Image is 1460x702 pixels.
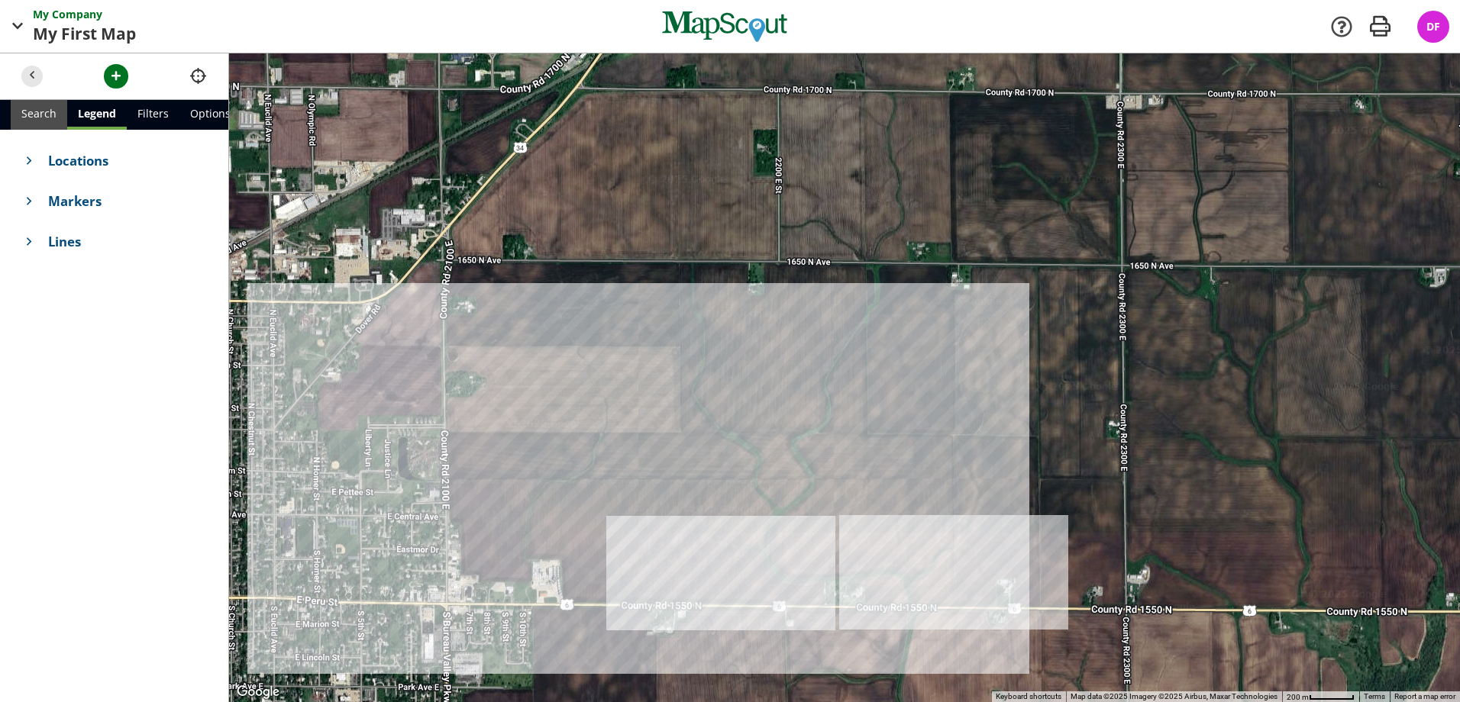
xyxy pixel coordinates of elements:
span: Map data ©2025 Imagery ©2025 Airbus, Maxar Technologies [1071,692,1277,700]
span: Markers [48,192,207,211]
span: DF [1426,19,1440,34]
button: Keyboard shortcuts [996,691,1061,702]
img: Google [233,682,283,702]
span: My Company [33,6,105,22]
a: Search [11,100,67,130]
a: Options [179,100,241,130]
button: Map Scale: 200 m per 56 pixels [1282,691,1359,702]
span: 200 m [1287,693,1309,701]
a: Terms [1364,692,1385,700]
a: Support Docs [1329,14,1354,39]
a: Legend [67,100,127,130]
span: My First [33,22,101,47]
a: Report a map error [1394,692,1455,700]
span: Locations [48,151,207,170]
a: Filters [127,100,179,130]
a: Open this area in Google Maps (opens a new window) [233,682,283,702]
span: Lines [48,232,207,251]
img: MapScout [661,5,789,48]
span: Map [101,22,136,47]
